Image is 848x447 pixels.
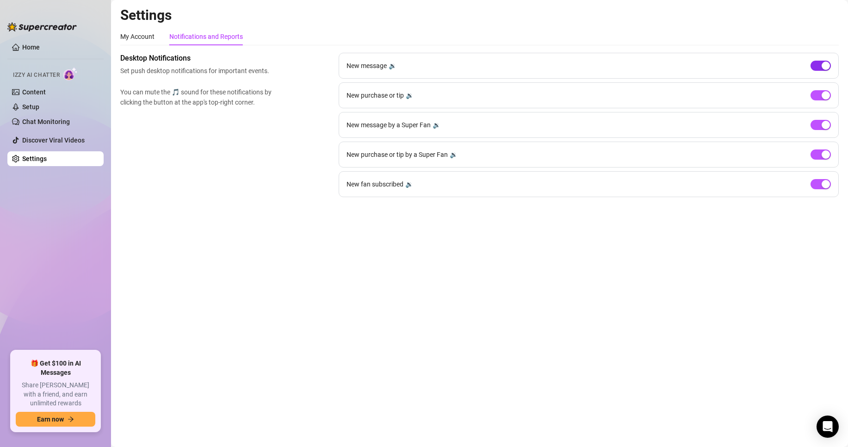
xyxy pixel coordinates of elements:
a: Home [22,43,40,51]
a: Discover Viral Videos [22,137,85,144]
a: Chat Monitoring [22,118,70,125]
span: New message [347,61,387,71]
a: Setup [22,103,39,111]
span: arrow-right [68,416,74,422]
span: New purchase or tip [347,90,404,100]
span: Izzy AI Chatter [13,71,60,80]
span: New purchase or tip by a Super Fan [347,149,448,160]
div: 🔉 [450,149,458,160]
button: Earn nowarrow-right [16,412,95,427]
h2: Settings [120,6,839,24]
div: Open Intercom Messenger [817,416,839,438]
span: Desktop Notifications [120,53,276,64]
span: Share [PERSON_NAME] with a friend, and earn unlimited rewards [16,381,95,408]
div: 🔉 [433,120,440,130]
div: Notifications and Reports [169,31,243,42]
span: New message by a Super Fan [347,120,431,130]
span: Set push desktop notifications for important events. [120,66,276,76]
span: You can mute the 🎵 sound for these notifications by clicking the button at the app's top-right co... [120,87,276,107]
a: Content [22,88,46,96]
img: logo-BBDzfeDw.svg [7,22,77,31]
div: My Account [120,31,155,42]
span: Earn now [37,416,64,423]
div: 🔉 [406,90,414,100]
div: 🔉 [405,179,413,189]
span: 🎁 Get $100 in AI Messages [16,359,95,377]
span: New fan subscribed [347,179,403,189]
a: Settings [22,155,47,162]
img: AI Chatter [63,67,78,81]
div: 🔉 [389,61,396,71]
